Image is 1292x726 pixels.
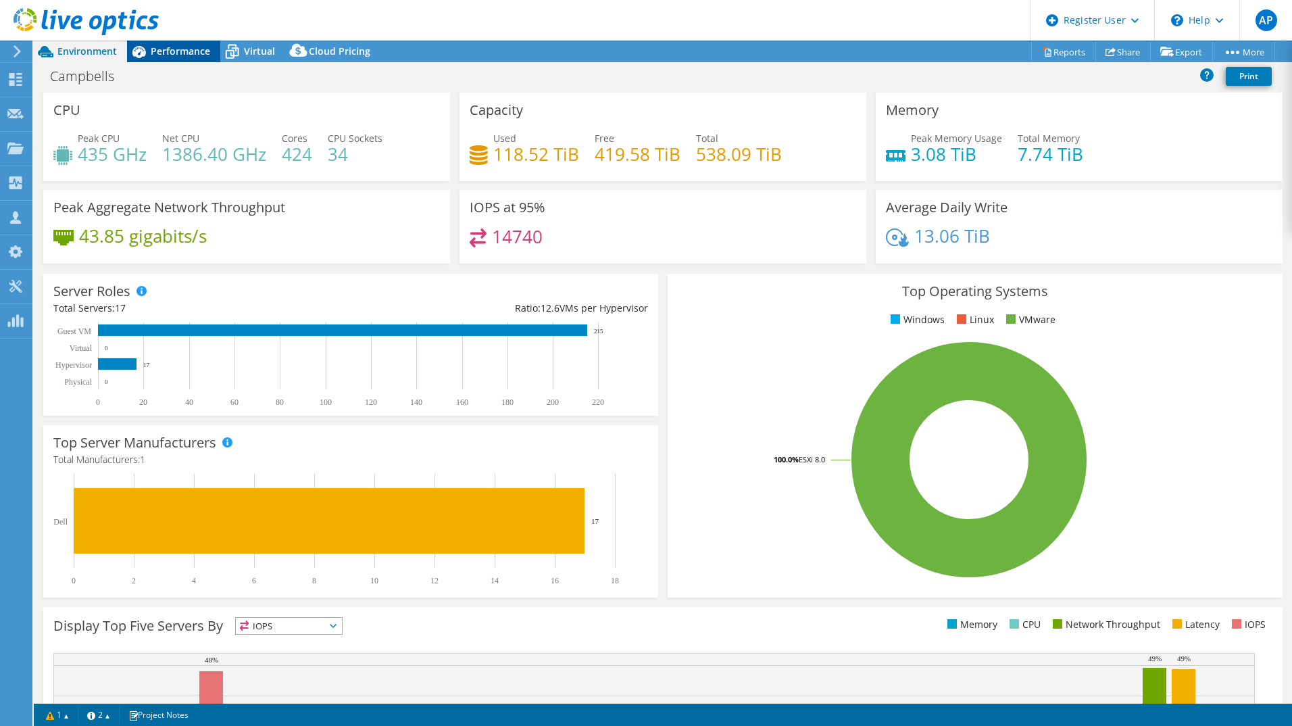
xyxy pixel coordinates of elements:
[470,200,545,215] h3: IOPS at 95%
[70,343,93,353] text: Virtual
[282,147,312,162] h4: 424
[244,45,275,57] span: Virtual
[328,147,382,162] h4: 34
[774,454,799,464] tspan: 100.0%
[309,45,370,57] span: Cloud Pricing
[493,132,516,145] span: Used
[1148,654,1162,662] text: 49%
[887,312,945,327] li: Windows
[328,132,382,145] span: CPU Sockets
[143,362,150,368] text: 17
[911,147,1002,162] h4: 3.08 TiB
[351,301,648,316] div: Ratio: VMs per Hypervisor
[1256,9,1277,31] span: AP
[492,229,543,244] h4: 14740
[410,397,422,407] text: 140
[592,397,604,407] text: 220
[53,435,216,450] h3: Top Server Manufacturers
[595,147,680,162] h4: 419.58 TiB
[119,706,198,723] a: Project Notes
[53,200,285,215] h3: Peak Aggregate Network Throughput
[1018,132,1080,145] span: Total Memory
[1031,41,1096,62] a: Reports
[541,301,560,314] span: 12.6
[886,200,1008,215] h3: Average Daily Write
[78,706,120,723] a: 2
[312,576,316,585] text: 8
[72,576,76,585] text: 0
[1095,41,1151,62] a: Share
[430,576,439,585] text: 12
[501,397,514,407] text: 180
[236,618,342,634] span: IOPS
[1171,14,1183,26] svg: \n
[96,397,100,407] text: 0
[132,576,136,585] text: 2
[611,576,619,585] text: 18
[44,69,135,84] h1: Campbells
[886,103,939,118] h3: Memory
[1049,617,1160,632] li: Network Throughput
[53,452,648,467] h4: Total Manufacturers:
[799,454,825,464] tspan: ESXi 8.0
[78,132,120,145] span: Peak CPU
[1006,617,1041,632] li: CPU
[79,228,207,243] h4: 43.85 gigabits/s
[53,103,80,118] h3: CPU
[205,656,218,664] text: 48%
[151,45,210,57] span: Performance
[1003,312,1055,327] li: VMware
[53,517,68,527] text: Dell
[78,147,147,162] h4: 435 GHz
[1018,147,1083,162] h4: 7.74 TiB
[1169,617,1220,632] li: Latency
[57,326,91,336] text: Guest VM
[162,132,199,145] span: Net CPU
[551,576,559,585] text: 16
[456,397,468,407] text: 160
[282,132,307,145] span: Cores
[1177,654,1191,662] text: 49%
[252,576,256,585] text: 6
[1212,41,1275,62] a: More
[192,576,196,585] text: 4
[53,284,130,299] h3: Server Roles
[944,617,997,632] li: Memory
[64,377,92,387] text: Physical
[320,397,332,407] text: 100
[276,397,284,407] text: 80
[53,301,351,316] div: Total Servers:
[370,576,378,585] text: 10
[115,301,126,314] span: 17
[1226,67,1272,86] a: Print
[162,147,266,162] h4: 1386.40 GHz
[911,132,1002,145] span: Peak Memory Usage
[365,397,377,407] text: 120
[55,360,92,370] text: Hypervisor
[591,517,599,525] text: 17
[36,706,78,723] a: 1
[953,312,994,327] li: Linux
[185,397,193,407] text: 40
[594,328,603,335] text: 215
[105,345,108,352] text: 0
[1228,617,1266,632] li: IOPS
[491,576,499,585] text: 14
[595,132,614,145] span: Free
[105,379,108,385] text: 0
[139,397,147,407] text: 20
[696,132,718,145] span: Total
[493,147,579,162] h4: 118.52 TiB
[696,147,782,162] h4: 538.09 TiB
[678,284,1272,299] h3: Top Operating Systems
[914,228,990,243] h4: 13.06 TiB
[1150,41,1213,62] a: Export
[230,397,239,407] text: 60
[470,103,523,118] h3: Capacity
[140,453,145,466] span: 1
[57,45,117,57] span: Environment
[547,397,559,407] text: 200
